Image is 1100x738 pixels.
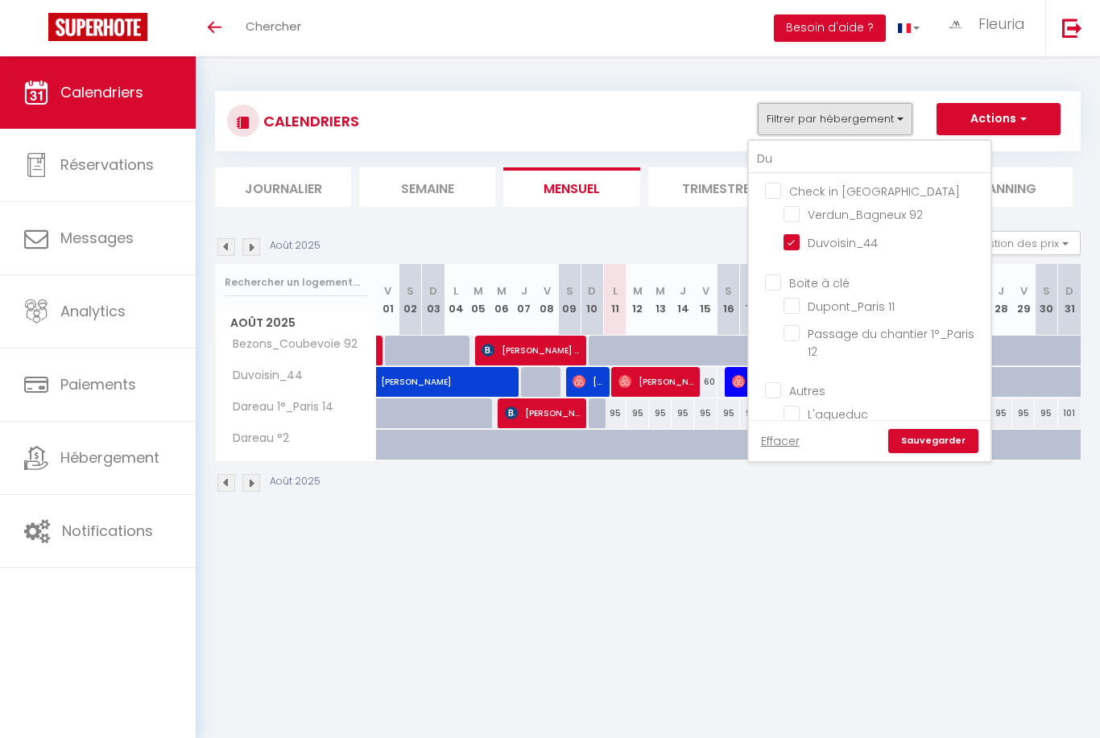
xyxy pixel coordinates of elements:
[789,383,825,399] span: Autres
[749,145,990,174] input: Rechercher un logement...
[808,299,895,315] span: Dupont_Paris 11
[13,6,61,55] button: Open LiveChat chat widget
[808,326,974,360] span: Passage du chantier 1°_Paris 12
[1062,18,1082,38] img: logout
[747,139,992,463] div: Filtrer par hébergement
[761,432,800,450] a: Effacer
[246,18,301,35] span: Chercher
[944,16,968,32] img: ...
[978,14,1025,34] span: Fleuria
[789,275,850,291] span: Boite à clé
[48,13,147,41] img: Super Booking
[774,14,886,42] button: Besoin d'aide ?
[888,429,978,453] a: Sauvegarder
